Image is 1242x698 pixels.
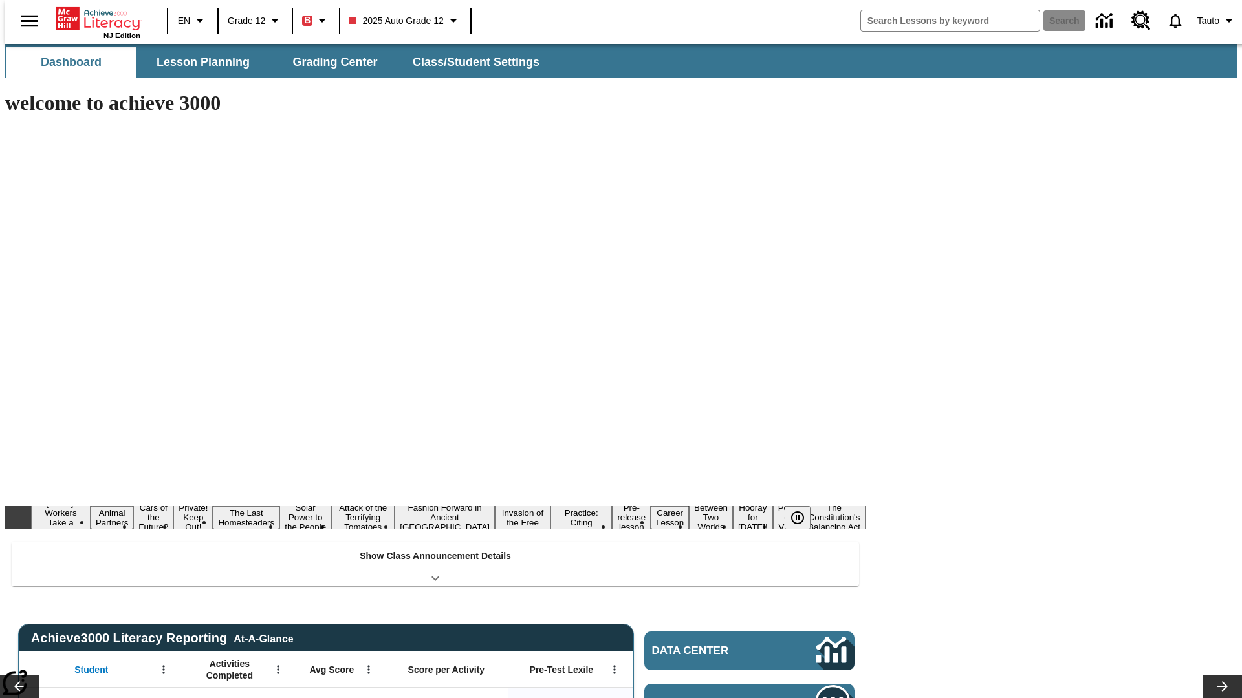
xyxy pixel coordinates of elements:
button: Grading Center [270,47,400,78]
span: Pre-Test Lexile [530,664,594,675]
a: Resource Center, Will open in new tab [1124,3,1159,38]
div: Pause [785,506,823,529]
button: Slide 16 The Constitution's Balancing Act [803,501,866,534]
p: Show Class Announcement Details [360,549,511,563]
button: Open side menu [10,2,49,40]
button: Open Menu [154,660,173,679]
button: Open Menu [268,660,288,679]
div: SubNavbar [5,47,551,78]
span: B [304,12,310,28]
button: Open Menu [359,660,378,679]
button: Slide 7 Attack of the Terrifying Tomatoes [331,501,395,534]
div: SubNavbar [5,44,1237,78]
button: Boost Class color is red. Change class color [297,9,335,32]
button: Slide 4 Private! Keep Out! [173,501,213,534]
div: At-A-Glance [234,631,293,645]
button: Grade: Grade 12, Select a grade [223,9,288,32]
span: Grade 12 [228,14,265,28]
button: Slide 6 Solar Power to the People [279,501,331,534]
button: Slide 3 Cars of the Future? [133,501,173,534]
span: EN [178,14,190,28]
span: Avg Score [309,664,354,675]
span: Activities Completed [187,658,272,681]
button: Slide 11 Pre-release lesson [612,501,651,534]
button: Slide 9 The Invasion of the Free CD [495,496,550,539]
a: Notifications [1159,4,1192,37]
button: Slide 10 Mixed Practice: Citing Evidence [550,496,612,539]
span: Achieve3000 Literacy Reporting [31,631,294,646]
div: Home [56,5,140,39]
span: Score per Activity [408,664,485,675]
button: Slide 12 Career Lesson [651,506,689,529]
button: Slide 8 Fashion Forward in Ancient Rome [395,501,495,534]
button: Slide 15 Point of View [773,501,803,534]
a: Home [56,6,140,32]
span: Data Center [652,644,773,657]
span: NJ Edition [103,32,140,39]
button: Profile/Settings [1192,9,1242,32]
button: Lesson carousel, Next [1203,675,1242,698]
button: Dashboard [6,47,136,78]
button: Slide 2 Animal Partners [91,506,133,529]
input: search field [861,10,1040,31]
button: Slide 1 Labor Day: Workers Take a Stand [31,496,91,539]
button: Pause [785,506,811,529]
button: Slide 14 Hooray for Constitution Day! [733,501,773,534]
a: Data Center [644,631,855,670]
button: Class/Student Settings [402,47,550,78]
span: Student [74,664,108,675]
button: Class: 2025 Auto Grade 12, Select your class [344,9,466,32]
button: Slide 13 Between Two Worlds [689,501,733,534]
h1: welcome to achieve 3000 [5,91,866,115]
button: Language: EN, Select a language [172,9,213,32]
button: Slide 5 The Last Homesteaders [213,506,279,529]
div: Show Class Announcement Details [12,542,859,586]
button: Open Menu [605,660,624,679]
span: Tauto [1197,14,1219,28]
button: Lesson Planning [138,47,268,78]
span: 2025 Auto Grade 12 [349,14,443,28]
a: Data Center [1088,3,1124,39]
